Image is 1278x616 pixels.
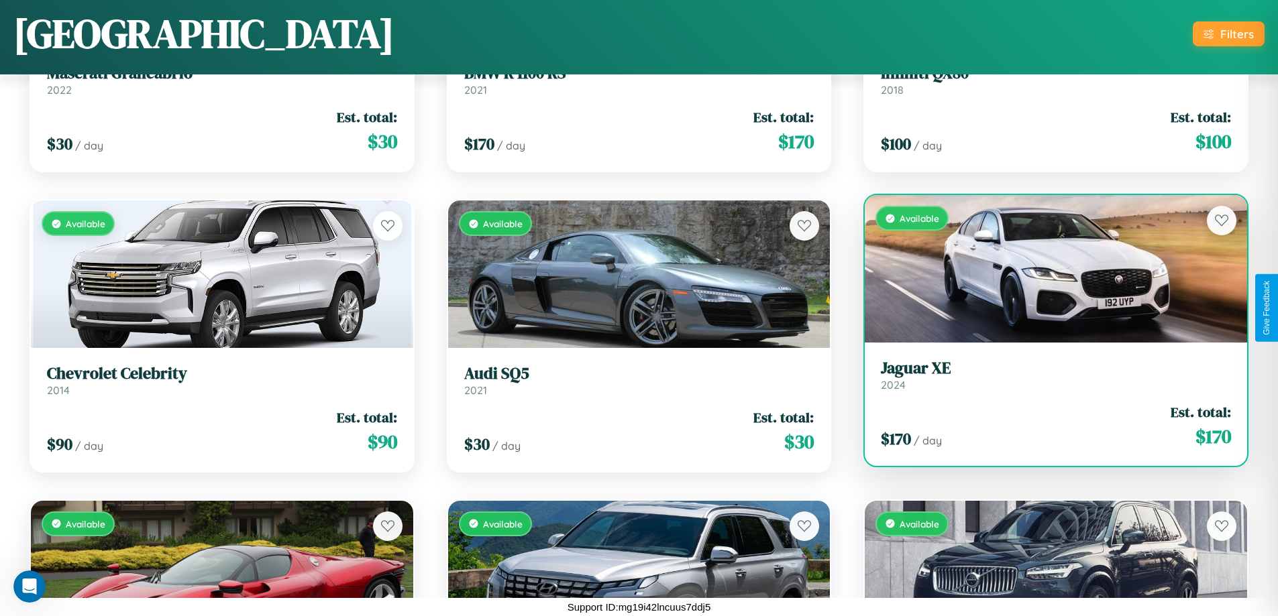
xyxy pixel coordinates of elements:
span: $ 30 [368,128,397,155]
span: $ 170 [1195,423,1231,450]
span: 2024 [881,378,906,391]
span: Available [66,218,105,229]
span: Est. total: [753,408,814,427]
span: / day [75,439,103,452]
span: Available [483,218,523,229]
a: Chevrolet Celebrity2014 [47,364,397,397]
a: Audi SQ52021 [464,364,814,397]
span: Available [66,518,105,530]
span: Est. total: [1171,402,1231,422]
div: Give Feedback [1262,281,1271,335]
span: $ 100 [1195,128,1231,155]
span: Available [483,518,523,530]
div: Filters [1220,27,1254,41]
p: Support ID: mg19i42lncuus7ddj5 [568,598,710,616]
span: $ 170 [778,128,814,155]
a: BMW R 1100 RS2021 [464,64,814,97]
h1: [GEOGRAPHIC_DATA] [13,6,394,61]
span: / day [914,139,942,152]
h3: Chevrolet Celebrity [47,364,397,383]
iframe: Intercom live chat [13,570,46,603]
span: $ 170 [464,133,494,155]
span: 2021 [464,383,487,397]
span: 2014 [47,383,70,397]
span: Est. total: [337,107,397,127]
span: 2021 [464,83,487,97]
span: 2022 [47,83,72,97]
button: Filters [1193,21,1265,46]
span: 2018 [881,83,904,97]
span: / day [497,139,525,152]
span: Available [900,518,939,530]
span: $ 90 [47,433,72,455]
span: / day [914,434,942,447]
h3: Audi SQ5 [464,364,814,383]
span: Est. total: [337,408,397,427]
span: Est. total: [753,107,814,127]
span: $ 100 [881,133,911,155]
a: Maserati Grancabrio2022 [47,64,397,97]
span: $ 30 [464,433,490,455]
span: $ 170 [881,428,911,450]
span: / day [492,439,521,452]
span: $ 90 [368,428,397,455]
span: $ 30 [47,133,72,155]
span: Available [900,212,939,224]
a: Jaguar XE2024 [881,359,1231,391]
h3: Jaguar XE [881,359,1231,378]
span: / day [75,139,103,152]
span: $ 30 [784,428,814,455]
span: Est. total: [1171,107,1231,127]
a: Infiniti QX802018 [881,64,1231,97]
